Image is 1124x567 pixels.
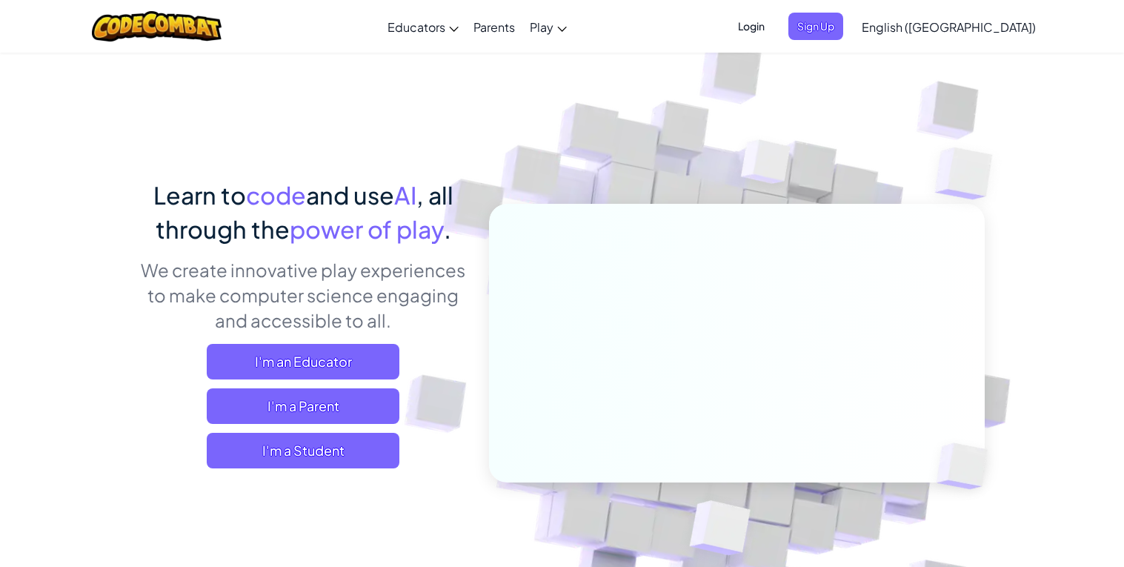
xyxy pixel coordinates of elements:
[92,11,222,42] img: CodeCombat logo
[290,214,444,244] span: power of play
[207,433,399,468] button: I'm a Student
[207,388,399,424] a: I'm a Parent
[380,7,466,47] a: Educators
[905,111,1034,236] img: Overlap cubes
[444,214,451,244] span: .
[394,180,416,210] span: AI
[306,180,394,210] span: and use
[140,257,467,333] p: We create innovative play experiences to make computer science engaging and accessible to all.
[713,110,819,221] img: Overlap cubes
[207,344,399,379] a: I'm an Educator
[522,7,574,47] a: Play
[466,7,522,47] a: Parents
[911,412,1022,520] img: Overlap cubes
[388,19,445,35] span: Educators
[729,13,774,40] button: Login
[530,19,553,35] span: Play
[153,180,246,210] span: Learn to
[788,13,843,40] button: Sign Up
[862,19,1036,35] span: English ([GEOGRAPHIC_DATA])
[854,7,1043,47] a: English ([GEOGRAPHIC_DATA])
[246,180,306,210] span: code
